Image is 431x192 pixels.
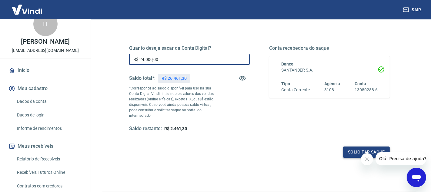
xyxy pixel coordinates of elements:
[33,12,58,36] div: H
[7,82,83,95] button: Meu cadastro
[281,87,310,93] h6: Conta Corrente
[281,81,290,86] span: Tipo
[129,86,220,118] p: *Corresponde ao saldo disponível para uso na sua Conta Digital Vindi. Incluindo os valores das ve...
[4,4,51,9] span: Olá! Precisa de ajuda?
[21,39,69,45] p: [PERSON_NAME]
[407,168,426,187] iframe: Botão para abrir a janela de mensagens
[15,166,83,179] a: Recebíveis Futuros Online
[15,153,83,165] a: Relatório de Recebíveis
[12,47,79,54] p: [EMAIL_ADDRESS][DOMAIN_NAME]
[343,147,390,158] button: Solicitar saque
[325,87,340,93] h6: 3108
[269,45,390,51] h5: Conta recebedora do saque
[162,75,186,82] p: R$ 26.461,30
[129,126,162,132] h5: Saldo restante:
[15,95,83,108] a: Dados da conta
[129,45,250,51] h5: Quanto deseja sacar da Conta Digital?
[164,126,187,131] span: R$ 2.461,30
[7,0,47,19] img: Vindi
[129,75,155,81] h5: Saldo total*:
[7,140,83,153] button: Meus recebíveis
[7,64,83,77] a: Início
[376,152,426,165] iframe: Mensagem da empresa
[15,122,83,135] a: Informe de rendimentos
[355,81,366,86] span: Conta
[281,62,293,66] span: Banco
[325,81,340,86] span: Agência
[402,4,424,15] button: Sair
[361,153,373,165] iframe: Fechar mensagem
[355,87,378,93] h6: 13080288-6
[281,67,378,73] h6: SANTANDER S.A.
[15,109,83,121] a: Dados de login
